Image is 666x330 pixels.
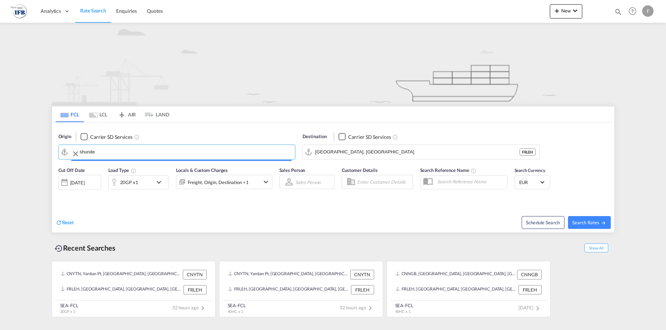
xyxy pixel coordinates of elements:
md-checkbox: Checkbox No Ink [339,133,391,141]
div: FRLEH [184,285,207,294]
div: F [642,5,654,17]
span: Search Reference Name [420,167,477,173]
div: CNNGB, Ningbo, China, Greater China & Far East Asia, Asia Pacific [396,270,515,279]
input: Enter Customer Details [357,177,411,187]
div: 20GP x1icon-chevron-down [108,175,169,189]
md-icon: Unchecked: Search for CY (Container Yard) services for all selected carriers.Checked : Search for... [392,134,398,140]
md-icon: icon-chevron-down [262,178,270,186]
div: FRLEH, Le Havre, France, Western Europe, Europe [228,285,349,294]
div: CNYTN [350,270,374,279]
div: CNYTN, Yantian Pt, China, Greater China & Far East Asia, Asia Pacific [228,270,349,279]
span: New [553,8,579,14]
button: icon-plus 400-fgNewicon-chevron-down [550,4,582,19]
div: Carrier SD Services [348,133,391,141]
md-icon: icon-backup-restore [55,244,63,253]
input: Search Reference Name [434,176,507,187]
span: Reset [62,219,74,225]
recent-search-card: CNNGB, [GEOGRAPHIC_DATA], [GEOGRAPHIC_DATA], [GEOGRAPHIC_DATA] & [GEOGRAPHIC_DATA], [GEOGRAPHIC_D... [387,261,551,317]
span: EUR [519,179,539,185]
button: Note: By default Schedule search will only considerorigin ports, destination ports and cut off da... [522,216,564,229]
md-select: Select Currency: € EUREuro [518,177,546,187]
div: CNNGB [517,270,542,279]
md-icon: icon-chevron-down [571,6,579,15]
span: 20GP x 1 [60,309,75,314]
md-icon: icon-chevron-right [366,304,375,313]
md-input-container: Shunde Pt, CNSUD [59,145,295,159]
md-icon: icon-chevron-down [155,178,167,187]
span: Sales Person [279,167,305,173]
span: Load Type [108,167,136,173]
span: 32 hours ago [340,305,375,310]
div: Recent Searches [52,240,119,256]
div: SEA-FCL [60,302,78,309]
div: FRLEH [518,285,542,294]
div: SEA-FCL [228,302,246,309]
div: FRLEH, Le Havre, France, Western Europe, Europe [396,285,517,294]
div: Freight Origin Destination Factory Stuffingicon-chevron-down [176,175,272,189]
span: 32 hours ago [172,305,207,310]
img: de31bbe0256b11eebba44b54815f083d.png [11,3,27,19]
md-icon: icon-airplane [118,110,126,116]
span: Search Currency [515,168,546,173]
span: Rate Search [80,7,106,14]
md-icon: Your search will be saved by the below given name [471,168,476,174]
div: Help [626,5,642,18]
div: SEA-FCL [395,302,413,309]
md-input-container: Le Havre, FRLEH [303,145,539,159]
div: Carrier SD Services [90,133,133,141]
span: 40HC x 1 [228,309,243,314]
div: [DATE] [70,179,85,186]
div: Origin Checkbox No InkUnchecked: Search for CY (Container Yard) services for all selected carrier... [52,122,614,232]
div: icon-magnify [614,8,622,19]
span: Analytics [41,7,61,15]
md-tab-item: LCL [84,106,113,122]
md-icon: icon-chevron-right [533,304,542,313]
md-pagination-wrapper: Use the left and right arrow keys to navigate between tabs [56,106,170,122]
div: Freight Origin Destination Factory Stuffing [188,177,249,187]
md-icon: Select multiple loads to view rates [131,168,136,174]
span: Show All [584,243,608,252]
span: Locals & Custom Charges [176,167,228,173]
div: [DATE] [58,175,101,190]
img: new-FCL.png [52,23,615,105]
md-datepicker: Select [58,189,64,199]
md-checkbox: Checkbox No Ink [81,133,133,141]
div: FRLEH [351,285,374,294]
input: Search by Port [315,147,520,157]
recent-search-card: CNYTN, Yantian Pt, [GEOGRAPHIC_DATA], [GEOGRAPHIC_DATA] & [GEOGRAPHIC_DATA], [GEOGRAPHIC_DATA] CN... [52,261,216,317]
md-icon: icon-arrow-right [601,220,606,225]
span: Origin [58,133,71,140]
md-icon: icon-magnify [614,8,622,16]
md-icon: icon-refresh [56,219,62,226]
md-select: Sales Person [295,177,322,187]
span: Enquiries [116,8,137,14]
md-icon: Unchecked: Search for CY (Container Yard) services for all selected carriers.Checked : Search for... [134,134,140,140]
recent-search-card: CNYTN, Yantian Pt, [GEOGRAPHIC_DATA], [GEOGRAPHIC_DATA] & [GEOGRAPHIC_DATA], [GEOGRAPHIC_DATA] CN... [219,261,383,317]
span: Customer Details [342,167,378,173]
div: CNYTN, Yantian Pt, China, Greater China & Far East Asia, Asia Pacific [61,270,181,279]
div: CNYTN [183,270,207,279]
span: Search Rates [572,220,606,225]
md-tab-item: AIR [113,106,141,122]
md-tab-item: LAND [141,106,170,122]
button: Search Ratesicon-arrow-right [568,216,611,229]
span: Quotes [147,8,162,14]
div: FRLEH, Le Havre, France, Western Europe, Europe [61,285,182,294]
span: [DATE] [518,305,542,310]
md-icon: icon-chevron-right [198,304,207,313]
md-icon: icon-plus 400-fg [553,6,561,15]
div: 20GP x1 [120,177,138,187]
span: Cut Off Date [58,167,85,173]
span: Destination [303,133,327,140]
input: Search by Port [80,147,291,157]
span: Help [626,5,639,17]
div: icon-refreshReset [56,219,74,227]
button: Clear Input [71,147,80,161]
div: FRLEH [520,148,536,156]
md-tab-item: FCL [56,106,84,122]
span: 40HC x 1 [395,309,411,314]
